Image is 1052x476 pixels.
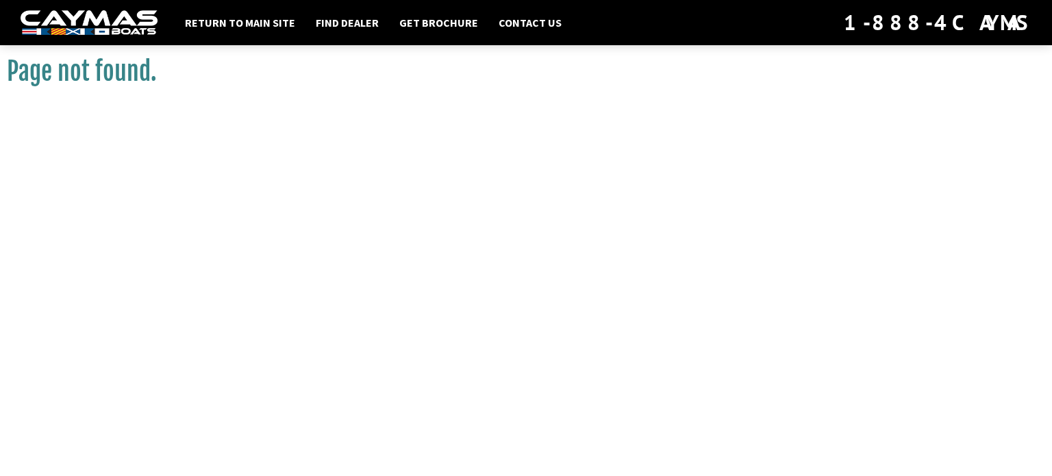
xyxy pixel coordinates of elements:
[7,56,1045,87] h1: Page not found.
[309,14,386,32] a: Find Dealer
[844,8,1031,38] div: 1-888-4CAYMAS
[392,14,485,32] a: Get Brochure
[21,10,158,36] img: white-logo-c9c8dbefe5ff5ceceb0f0178aa75bf4bb51f6bca0971e226c86eb53dfe498488.png
[178,14,302,32] a: Return to main site
[492,14,568,32] a: Contact Us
